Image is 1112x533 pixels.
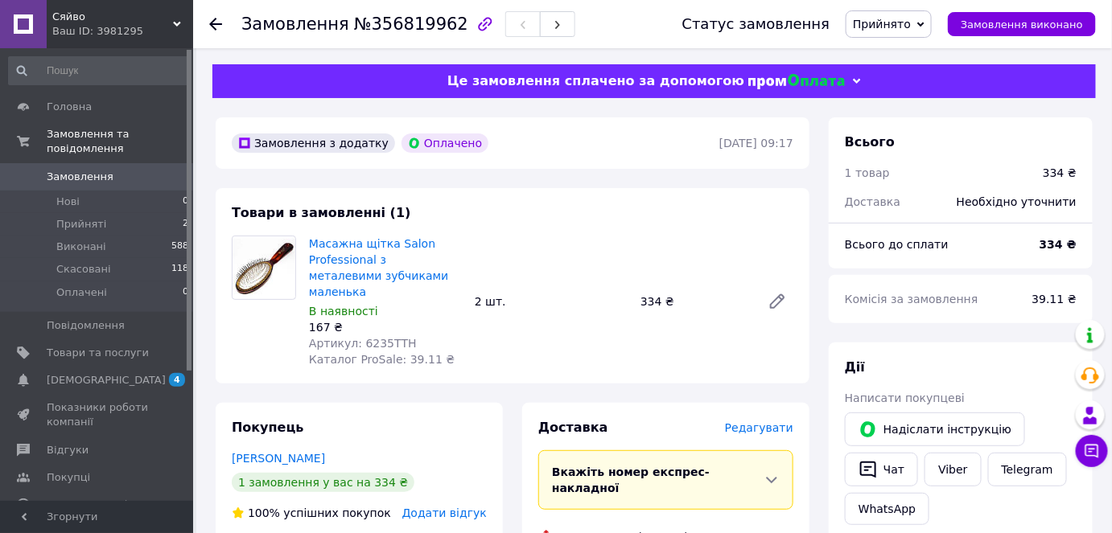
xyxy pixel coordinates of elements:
[47,346,149,360] span: Товари та послуги
[47,498,134,512] span: Каталог ProSale
[47,127,193,156] span: Замовлення та повідомлення
[56,217,106,232] span: Прийняті
[845,293,978,305] span: Комісія за замовлення
[1076,435,1108,467] button: Чат з покупцем
[552,465,710,494] span: Вкажіть номер експрес-накладної
[232,473,414,492] div: 1 замовлення у вас на 334 ₴
[232,452,325,465] a: [PERSON_NAME]
[56,240,106,254] span: Виконані
[52,24,193,39] div: Ваш ID: 3981295
[248,506,280,519] span: 100%
[47,470,90,485] span: Покупці
[725,421,793,434] span: Редагувати
[402,506,487,519] span: Додати відгук
[761,285,793,318] a: Редагувати
[241,14,349,34] span: Замовлення
[47,400,149,429] span: Показники роботи компанії
[948,12,1096,36] button: Замовлення виконано
[56,195,80,209] span: Нові
[354,14,468,34] span: №356819962
[47,373,166,387] span: [DEMOGRAPHIC_DATA]
[47,100,92,114] span: Головна
[183,195,188,209] span: 0
[1040,238,1077,251] b: 334 ₴
[52,10,173,24] span: Сяйво
[232,420,304,435] span: Покупець
[309,237,448,298] a: Масажна щітка Salon Professional з металевими зубчиками маленька
[309,319,462,335] div: 167 ₴
[56,262,111,277] span: Скасовані
[538,420,608,435] span: Доставка
[8,56,190,85] input: Пошук
[47,318,125,333] span: Повідомлення
[845,392,965,404] span: Написати покупцеві
[947,184,1086,219] div: Необхідно уточнити
[634,290,755,313] div: 334 ₴
[309,353,455,366] span: Каталог ProSale: 39.11 ₴
[682,16,830,32] div: Статус замовлення
[853,18,911,31] span: Прийнято
[748,74,845,89] img: evopay logo
[961,18,1083,31] span: Замовлення виконано
[233,239,295,297] img: Масажна щітка Salon Professional з металевими зубчиками маленька
[402,133,488,153] div: Оплачено
[171,240,188,254] span: 588
[447,73,744,88] span: Це замовлення сплачено за допомогою
[209,16,222,32] div: Повернутися назад
[845,134,895,150] span: Всього
[232,505,391,521] div: успішних покупок
[1032,293,1077,305] span: 39.11 ₴
[47,170,113,184] span: Замовлення
[845,359,865,375] span: Дії
[183,285,188,300] span: 0
[845,238,949,251] span: Всього до сплати
[183,217,188,232] span: 2
[232,133,395,153] div: Замовлення з додатку
[171,262,188,277] span: 118
[845,493,929,525] a: WhatsApp
[845,453,918,486] button: Чат
[845,195,900,208] span: Доставка
[1043,165,1077,181] div: 334 ₴
[719,137,793,150] time: [DATE] 09:17
[988,453,1067,486] a: Telegram
[232,205,411,220] span: Товари в замовленні (1)
[845,412,1025,446] button: Надіслати інструкцію
[169,373,185,387] span: 4
[56,285,107,300] span: Оплачені
[47,443,89,457] span: Відгуки
[925,453,981,486] a: Viber
[468,290,634,313] div: 2 шт.
[845,166,890,179] span: 1 товар
[309,305,378,318] span: В наявності
[309,337,417,350] span: Артикул: 6235ТТН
